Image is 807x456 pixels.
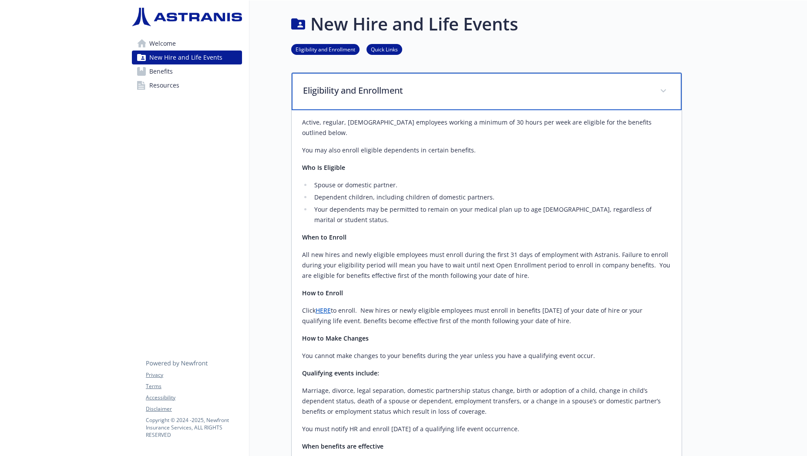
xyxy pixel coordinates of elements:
p: You must notify HR and enroll [DATE] of a qualifying life event occurrence. [302,424,671,434]
strong: How to Make Changes [302,334,369,342]
p: Eligibility and Enrollment [303,84,649,97]
strong: When benefits are effective [302,442,383,450]
p: You cannot make changes to your benefits during the year unless you have a qualifying event occur. [302,351,671,361]
a: New Hire and Life Events [132,51,242,64]
span: Welcome [149,37,176,51]
a: Benefits [132,64,242,78]
a: Welcome [132,37,242,51]
p: Copyright © 2024 - 2025 , Newfront Insurance Services, ALL RIGHTS RESERVED [146,416,242,439]
span: Resources [149,78,179,92]
p: Active, regular, [DEMOGRAPHIC_DATA] employees working a minimum of 30 hours per week are eligible... [302,117,671,138]
strong: Qualifying events include: [302,369,379,377]
p: Click to enroll. New hires or newly eligible employees must enroll in benefits [DATE] of your dat... [302,305,671,326]
p: You may also enroll eligible dependents in certain benefits. [302,145,671,155]
a: HERE [316,306,331,314]
h1: New Hire and Life Events [310,11,518,37]
a: Resources [132,78,242,92]
a: Privacy [146,371,242,379]
p: Marriage, divorce, legal separation, domestic partnership status change, birth or adoption of a c... [302,385,671,417]
li: Dependent children, including children of domestic partners. [312,192,671,203]
strong: How to Enroll [302,289,343,297]
p: All new hires and newly eligible employees must enroll during the first 31 days of employment wit... [302,250,671,281]
span: Benefits [149,64,173,78]
a: Eligibility and Enrollment [291,45,360,53]
a: Terms [146,382,242,390]
strong: When to Enroll [302,233,346,241]
li: Your dependents may be permitted to remain on your medical plan up to age [DEMOGRAPHIC_DATA], reg... [312,204,671,225]
div: Eligibility and Enrollment [292,73,682,110]
li: Spouse or domestic partner. [312,180,671,190]
a: Quick Links [367,45,402,53]
span: New Hire and Life Events [149,51,222,64]
a: Accessibility [146,394,242,402]
strong: Who Is Eligible [302,163,345,172]
a: Disclaimer [146,405,242,413]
